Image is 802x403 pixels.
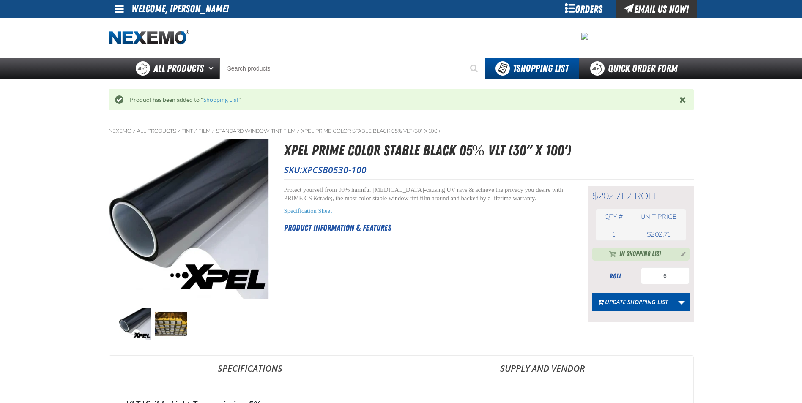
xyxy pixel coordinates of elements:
a: Nexemo [109,128,131,134]
input: Search [219,58,485,79]
button: Manage current product in the Shopping List [674,248,688,259]
span: / [297,128,300,134]
a: Standard Window Tint Film [216,128,296,134]
span: XPCSB0530-100 [302,164,367,176]
span: / [133,128,136,134]
span: All Products [153,61,204,76]
input: Product Quantity [641,267,690,284]
img: XPEL PRIME Color Stable Black 05% VLT (30" x 100') [109,139,269,299]
p: Protect yourself from 99% harmful [MEDICAL_DATA]-causing UV rays & achieve the privacy you desire... [284,186,567,203]
img: Nexemo logo [109,30,189,45]
div: Product has been added to " " [123,96,679,104]
span: / [194,128,197,134]
h1: XPEL PRIME Color Stable Black 05% VLT (30" x 100') [284,139,694,162]
span: / [212,128,215,134]
a: Shopping List [203,96,238,103]
a: Supply and Vendor [391,356,693,381]
a: More Actions [673,293,690,311]
img: 0913759d47fe0bb872ce56e1ce62d35c.jpeg [581,33,588,40]
img: XPEL PRIME Color Stable Black 05% VLT (30" x 100') [155,308,187,340]
span: / [178,128,181,134]
th: Qty # [596,209,632,225]
button: Update Shopping List [592,293,674,311]
a: Quick Order Form [579,58,693,79]
button: Start Searching [464,58,485,79]
span: roll [635,191,658,201]
nav: Breadcrumbs [109,128,694,134]
a: Tint [182,128,193,134]
td: $202.71 [632,229,685,240]
a: Film [198,128,211,134]
p: SKU: [284,164,694,176]
th: Unit price [632,209,685,225]
span: 1 [613,231,615,238]
span: $202.71 [592,191,624,201]
a: Home [109,30,189,45]
img: XPEL PRIME Color Stable Black 05% VLT (30" x 100') [119,308,151,340]
a: Specification Sheet [284,207,332,214]
h2: Product Information & Features [284,221,567,234]
a: Specifications [109,356,391,381]
button: Close the Notification [677,93,690,106]
span: In Shopping List [619,249,661,259]
span: Shopping List [513,63,569,74]
button: You have 1 Shopping List. Open to view details [485,58,579,79]
a: XPEL PRIME Color Stable Black 05% VLT (30" x 100') [301,128,440,134]
strong: 1 [513,63,516,74]
div: roll [592,272,639,281]
button: Open All Products pages [205,58,219,79]
span: / [627,191,632,201]
a: All Products [137,128,176,134]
